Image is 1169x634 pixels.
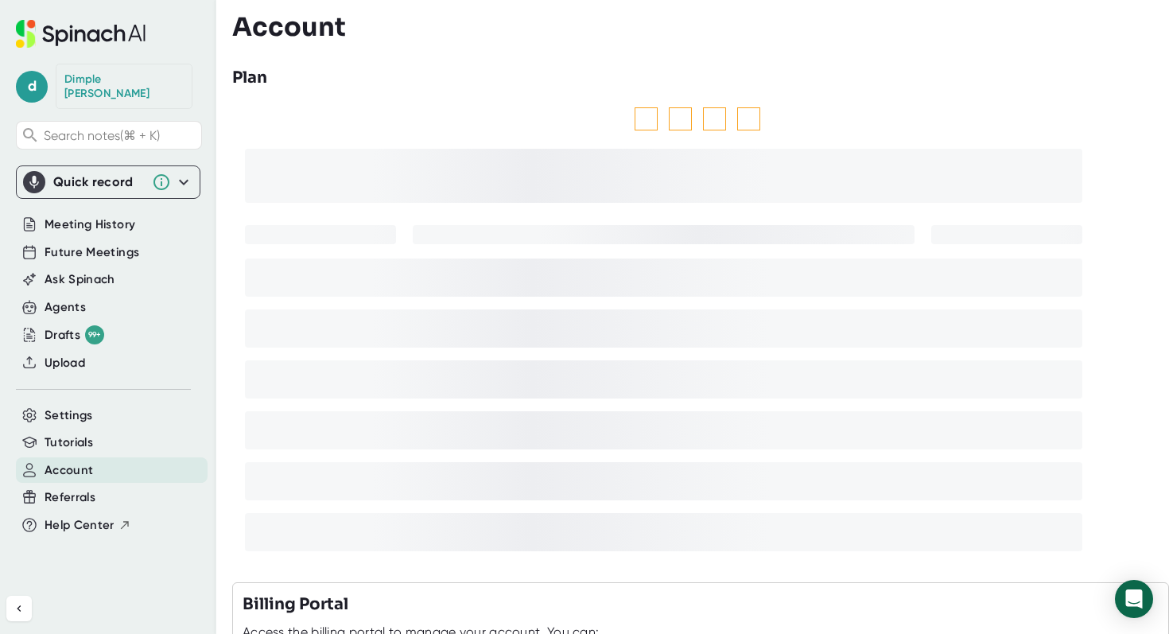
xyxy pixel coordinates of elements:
button: Agents [45,298,86,317]
button: Upload [45,354,85,372]
span: d [16,71,48,103]
button: Account [45,461,93,480]
div: 99+ [85,325,104,344]
span: Help Center [45,516,115,535]
button: Settings [45,406,93,425]
div: Quick record [53,174,144,190]
div: Dimple Patel [64,72,184,100]
button: Future Meetings [45,243,139,262]
button: Referrals [45,488,95,507]
h3: Account [232,12,346,42]
button: Tutorials [45,434,93,452]
button: Help Center [45,516,131,535]
div: Quick record [23,166,193,198]
div: Drafts [45,325,104,344]
button: Collapse sidebar [6,596,32,621]
div: Open Intercom Messenger [1115,580,1153,618]
span: Search notes (⌘ + K) [44,128,197,143]
h3: Billing Portal [243,593,348,616]
button: Ask Spinach [45,270,115,289]
h3: Plan [232,66,267,90]
button: Drafts 99+ [45,325,104,344]
button: Meeting History [45,216,135,234]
